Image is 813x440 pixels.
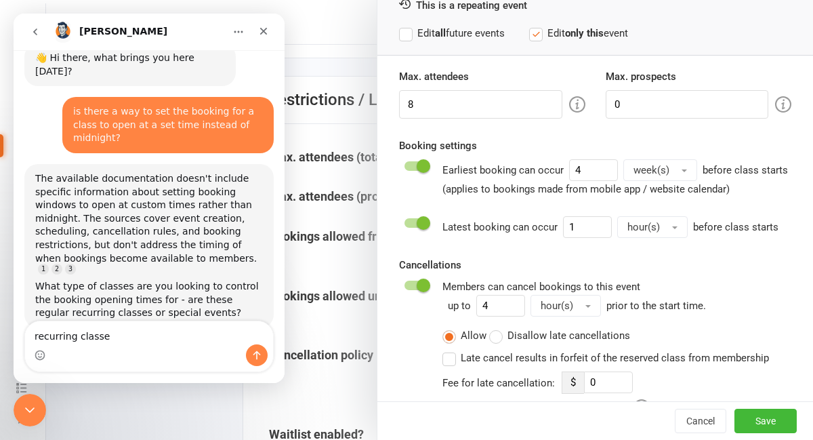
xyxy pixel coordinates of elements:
[22,266,249,306] div: What type of classes are you looking to control the booking opening times for - are these regular...
[49,83,260,140] div: is there a way to set the booking for a class to open at a set time instead of midnight?
[38,250,49,261] a: Source reference 143423:
[448,295,601,317] div: up to
[606,68,676,85] label: Max. prospects
[675,409,726,433] button: Cancel
[442,375,555,391] div: Fee for late cancellation:
[442,399,791,416] div: Leave blank if no cancelation fee applies
[11,151,260,315] div: The available documentation doesn't include specific information about setting booking windows to...
[21,336,32,347] button: Emoji picker
[24,250,35,261] a: Source reference 144533:
[232,331,254,353] button: Send a message…
[442,216,778,238] div: Latest booking can occur
[442,327,486,344] label: Allow
[530,295,601,317] button: hour(s)
[14,14,285,383] iframe: Intercom live chat
[623,159,697,181] button: week(s)
[627,221,660,233] span: hour(s)
[60,92,249,132] div: is there a way to set the booking for a class to open at a set time instead of midnight?
[22,159,249,260] div: The available documentation doesn't include specific information about setting booking windows to...
[399,257,461,273] label: Cancellations
[22,38,211,64] div: 👋 Hi there, what brings you here [DATE]?
[461,350,769,364] div: Late cancel results in forfeit of the reserved class from membership
[12,308,259,331] textarea: Message…
[435,27,446,39] strong: all
[489,327,630,344] label: Disallow late cancellations
[633,164,669,176] span: week(s)
[606,300,706,312] span: prior to the start time.
[442,279,791,416] div: Members can cancel bookings to this event
[529,25,628,41] label: Edit event
[442,159,788,197] div: Earliest booking can occur
[11,151,260,344] div: Toby says…
[399,68,469,85] label: Max. attendees
[734,409,797,433] button: Save
[51,250,62,261] a: Source reference 2004199:
[565,27,604,39] strong: only this
[617,216,688,238] button: hour(s)
[11,83,260,151] div: Sarah says…
[399,138,477,154] label: Booking settings
[399,25,505,41] label: Edit future events
[562,372,584,394] span: $
[14,394,46,426] iframe: Intercom live chat
[541,300,573,312] span: hour(s)
[693,221,778,233] span: before class starts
